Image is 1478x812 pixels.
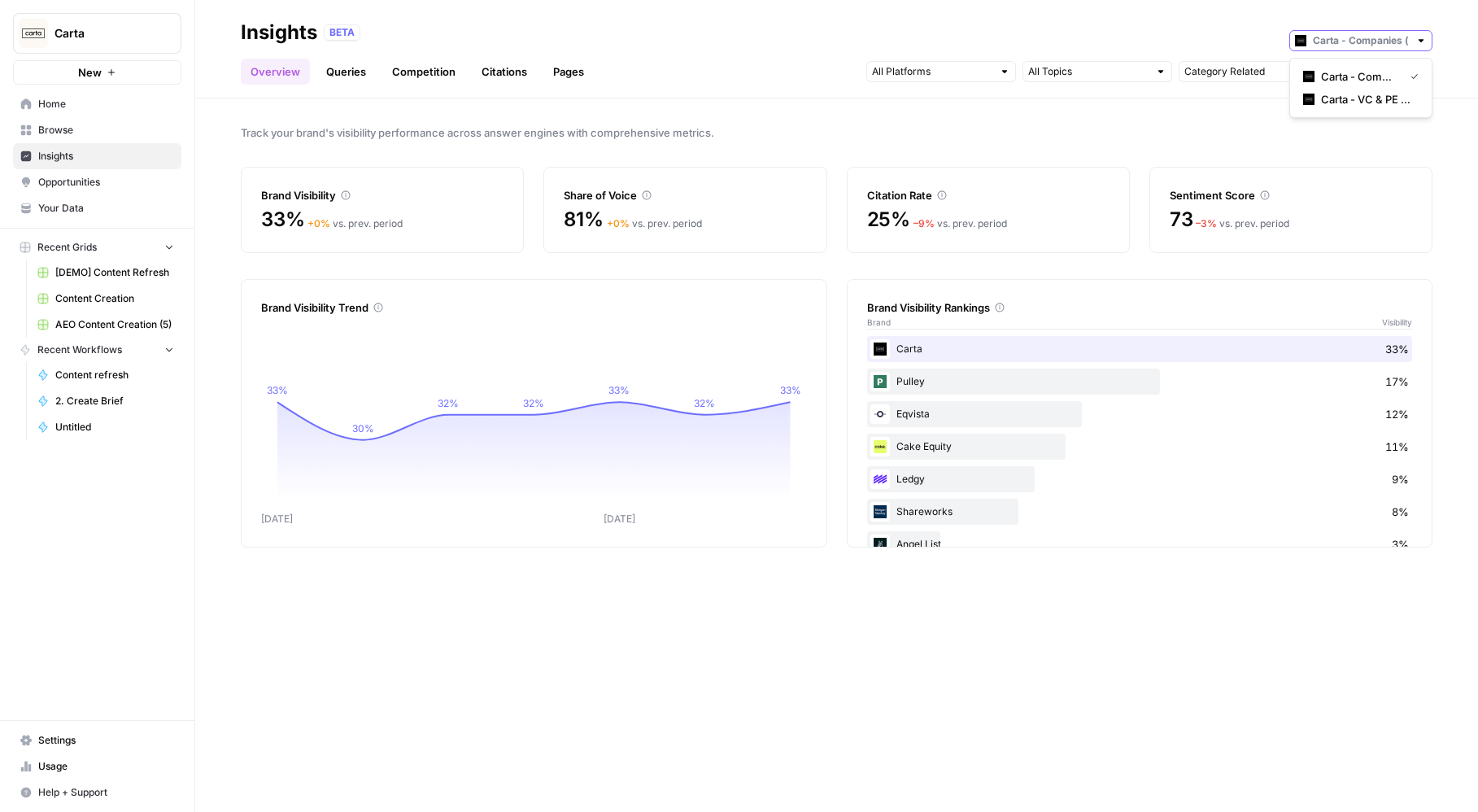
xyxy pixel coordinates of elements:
a: Pages [543,59,594,85]
span: Brand [867,316,891,329]
span: 8% [1392,504,1409,520]
div: Insights [241,20,317,46]
a: Competition [382,59,465,85]
input: Category Related [1184,63,1292,80]
a: Content refresh [30,362,181,388]
span: 3% [1392,536,1409,552]
span: Content Creation [55,291,174,306]
span: Home [38,97,174,111]
img: 4pynuglrc3sixi0so0f0dcx4ule5 [870,469,890,489]
a: Citations [472,59,537,85]
span: New [78,64,102,81]
a: Your Data [13,195,181,221]
span: Untitled [55,420,174,434]
div: Share of Voice [564,187,806,203]
div: Ledgy [867,466,1413,492]
tspan: 33% [608,384,630,396]
span: – 9 % [913,217,935,229]
div: Pulley [867,369,1413,395]
span: 25% [867,207,910,233]
div: Citation Rate [867,187,1110,203]
a: Browse [13,117,181,143]
div: Brand Visibility Trend [261,299,807,316]
span: Carta - Companies (cap table) [1321,68,1397,85]
button: Help + Support [13,779,181,805]
div: Brand Visibility [261,187,504,203]
tspan: 33% [780,384,801,396]
img: c35yeiwf0qjehltklbh57st2xhbo [870,339,890,359]
span: 9% [1392,471,1409,487]
a: Opportunities [13,169,181,195]
a: Queries [316,59,376,85]
img: Carta Logo [19,19,48,48]
div: Eqvista [867,401,1413,427]
span: – 3 % [1196,217,1217,229]
input: All Platforms [872,63,992,80]
span: Carta [54,25,153,41]
div: vs. prev. period [607,216,702,231]
button: Recent Grids [13,235,181,260]
tspan: [DATE] [604,513,635,525]
a: Usage [13,753,181,779]
span: Your Data [38,201,174,216]
span: Track your brand's visibility performance across answer engines with comprehensive metrics. [241,124,1432,141]
a: Home [13,91,181,117]
button: Recent Workflows [13,338,181,362]
img: fe4fikqdqe1bafe3px4l1blbafc7 [870,437,890,456]
button: Workspace: Carta [13,13,181,54]
div: vs. prev. period [307,216,403,231]
span: + 0 % [607,217,630,229]
div: Carta [867,336,1413,362]
span: Usage [38,759,174,774]
span: 33% [1385,341,1409,357]
span: 17% [1385,373,1409,390]
span: AEO Content Creation (5) [55,317,174,332]
span: [DEMO] Content Refresh [55,265,174,280]
div: Angel List [867,531,1413,557]
img: u02qnnqpa7ceiw6p01io3how8agt [870,372,890,391]
img: c35yeiwf0qjehltklbh57st2xhbo [1303,71,1315,82]
span: 81% [564,207,603,233]
a: Insights [13,143,181,169]
tspan: 32% [438,397,459,409]
span: Visibility [1382,316,1412,329]
tspan: [DATE] [261,513,293,525]
span: 73 [1170,207,1193,233]
span: Insights [38,149,174,164]
img: co3w649im0m6efu8dv1ax78du890 [870,502,890,522]
div: Shareworks [867,499,1413,525]
span: 11% [1385,439,1409,455]
span: Browse [38,123,174,138]
a: AEO Content Creation (5) [30,312,181,338]
tspan: 32% [523,397,544,409]
span: 33% [261,207,304,233]
div: vs. prev. period [913,216,1007,231]
img: ojwm89iittpj2j2x5tgvhrn984bb [870,404,890,424]
span: Recent Workflows [37,343,122,357]
a: Settings [13,727,181,753]
span: Opportunities [38,175,174,190]
span: Help + Support [38,785,174,800]
tspan: 30% [352,422,374,434]
button: New [13,60,181,85]
div: Sentiment Score [1170,187,1412,203]
input: All Topics [1028,63,1149,80]
span: Carta - VC & PE (fund admin) [1321,91,1412,107]
span: Content refresh [55,368,174,382]
div: BETA [324,24,360,41]
span: Settings [38,733,174,748]
tspan: 32% [694,397,715,409]
div: Brand Visibility Rankings [867,299,1413,316]
a: Content Creation [30,286,181,312]
img: 3j4eyfwabgqhe0my3byjh9gp8r3o [870,535,890,554]
input: Carta - Companies (cap table) [1313,33,1409,49]
a: Overview [241,59,310,85]
img: c35yeiwf0qjehltklbh57st2xhbo [1303,94,1315,105]
tspan: 33% [267,384,288,396]
span: + 0 % [307,217,330,229]
div: Cake Equity [867,434,1413,460]
a: 2. Create Brief [30,388,181,414]
div: vs. prev. period [1196,216,1289,231]
span: Recent Grids [37,240,97,255]
span: 2. Create Brief [55,394,174,408]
